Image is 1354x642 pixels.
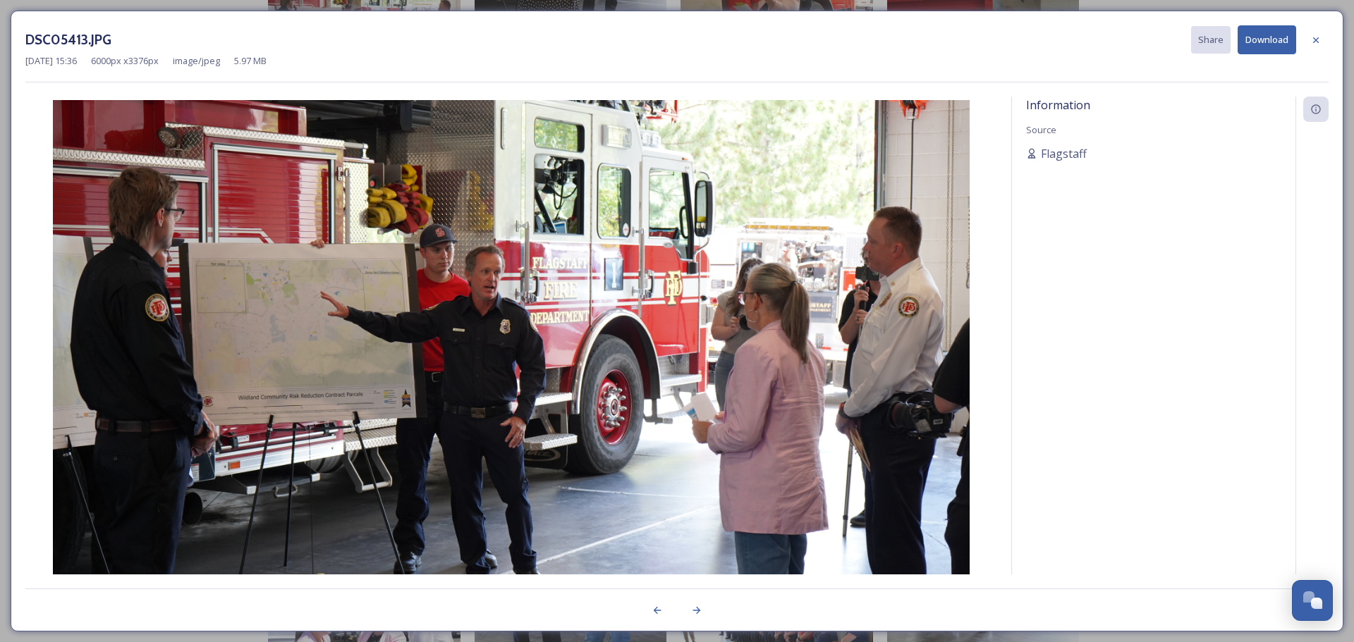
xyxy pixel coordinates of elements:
span: 6000 px x 3376 px [91,54,159,68]
span: Source [1026,123,1056,136]
h3: DSC05413.JPG [25,30,111,50]
button: Share [1191,26,1231,54]
span: image/jpeg [173,54,220,68]
span: Information [1026,97,1090,113]
span: [DATE] 15:36 [25,54,77,68]
img: DSC05413.JPG [25,100,997,615]
span: Flagstaff [1041,145,1087,162]
span: 5.97 MB [234,54,267,68]
button: Open Chat [1292,580,1333,621]
button: Download [1238,25,1296,54]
